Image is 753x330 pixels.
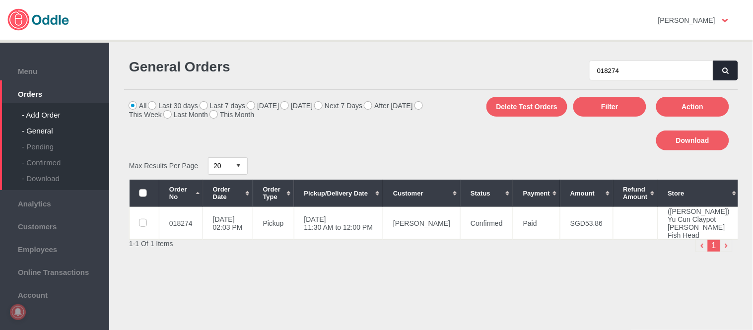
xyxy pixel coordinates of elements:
[22,135,109,151] div: - Pending
[658,16,715,24] strong: [PERSON_NAME]
[159,180,203,207] th: Order No
[696,240,708,252] img: left-arrow-small.png
[720,240,733,252] img: right-arrow.png
[708,240,720,252] li: 1
[5,243,104,254] span: Employees
[589,61,713,80] input: Search by name, email or phone
[129,59,426,75] h1: General Orders
[656,97,729,117] button: Action
[203,180,253,207] th: Order Date
[200,102,246,110] label: Last 7 days
[383,180,461,207] th: Customer
[253,180,294,207] th: Order Type
[22,151,109,167] div: - Confirmed
[513,180,560,207] th: Payment
[658,180,740,207] th: Store
[560,207,613,239] td: SGD53.86
[22,103,109,119] div: - Add Order
[210,111,254,119] label: This Month
[5,220,104,231] span: Customers
[486,97,567,117] button: Delete Test Orders
[513,207,560,239] td: Paid
[22,119,109,135] div: - General
[253,207,294,239] td: Pickup
[461,180,513,207] th: Status
[129,240,173,248] span: 1-1 Of 1 Items
[656,131,729,150] button: Download
[164,111,208,119] label: Last Month
[461,207,513,239] td: Confirmed
[5,197,104,208] span: Analytics
[658,207,740,239] td: ([PERSON_NAME]) Yu Cun Claypot [PERSON_NAME] Fish Head
[613,180,658,207] th: Refund Amount
[22,167,109,183] div: - Download
[5,288,104,299] span: Account
[5,265,104,276] span: Online Transactions
[722,19,728,22] img: user-option-arrow.png
[294,180,383,207] th: Pickup/Delivery Date
[129,162,198,170] span: Max Results Per Page
[281,102,313,110] label: [DATE]
[5,65,104,75] span: Menu
[573,97,646,117] button: Filter
[383,207,461,239] td: [PERSON_NAME]
[247,102,279,110] label: [DATE]
[364,102,413,110] label: After [DATE]
[560,180,613,207] th: Amount
[203,207,253,239] td: [DATE] 02:03 PM
[148,102,198,110] label: Last 30 days
[5,87,104,98] span: Orders
[315,102,362,110] label: Next 7 Days
[159,207,203,239] td: 018274
[129,102,147,110] label: All
[294,207,383,239] td: [DATE] 11:30 AM to 12:00 PM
